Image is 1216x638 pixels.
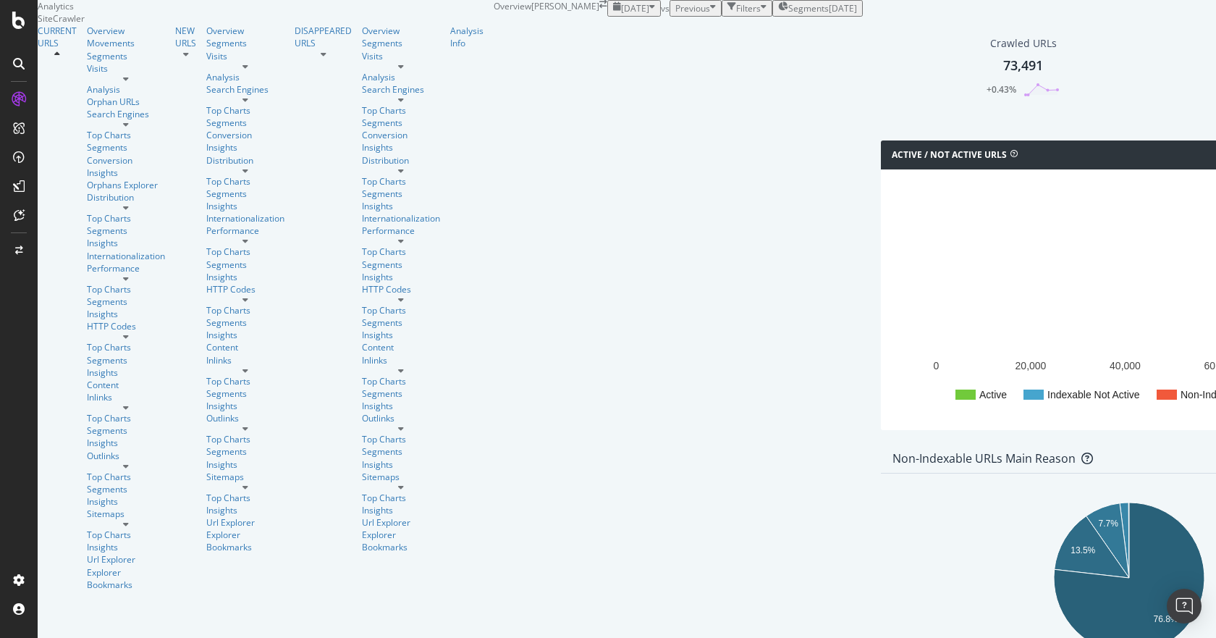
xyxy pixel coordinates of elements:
[206,50,284,62] a: Visits
[206,224,284,237] a: Performance
[87,553,165,566] a: Url Explorer
[206,83,284,96] a: Search Engines
[87,191,165,203] a: Distribution
[206,104,284,117] div: Top Charts
[736,2,761,14] div: Filters
[362,375,440,387] a: Top Charts
[362,245,440,258] a: Top Charts
[206,304,284,316] a: Top Charts
[362,458,440,471] div: Insights
[87,283,165,295] a: Top Charts
[87,366,165,379] div: Insights
[362,400,440,412] div: Insights
[788,2,829,14] span: Segments
[87,320,165,332] a: HTTP Codes
[1016,360,1047,372] text: 20,000
[206,129,284,141] a: Conversion
[206,188,284,200] a: Segments
[206,516,284,529] a: Url Explorer
[362,129,440,141] div: Conversion
[206,37,284,49] a: Segments
[87,437,165,449] a: Insights
[362,283,440,295] div: HTTP Codes
[87,379,165,391] div: Content
[362,188,440,200] div: Segments
[362,104,440,117] a: Top Charts
[87,566,165,591] div: Explorer Bookmarks
[87,424,165,437] a: Segments
[87,495,165,508] a: Insights
[206,259,284,271] a: Segments
[621,2,649,14] span: 2025 Aug. 10th
[87,250,165,262] div: Internationalization
[87,354,165,366] a: Segments
[87,96,165,108] div: Orphan URLs
[206,212,284,224] a: Internationalization
[829,2,857,14] div: [DATE]
[362,316,440,329] a: Segments
[87,541,165,553] a: Insights
[87,412,165,424] a: Top Charts
[362,354,440,366] a: Inlinks
[206,245,284,258] a: Top Charts
[987,83,1016,96] div: +0.43%
[38,25,77,49] a: CURRENT URLS
[362,271,440,283] a: Insights
[362,224,440,237] a: Performance
[87,483,165,495] a: Segments
[87,471,165,483] a: Top Charts
[206,25,284,37] a: Overview
[362,25,440,37] a: Overview
[1110,360,1141,372] text: 40,000
[362,471,440,483] a: Sitemaps
[892,451,1076,466] div: Non-Indexable URLs Main Reason
[362,154,440,167] div: Distribution
[87,508,165,520] a: Sitemaps
[362,212,440,224] a: Internationalization
[362,117,440,129] div: Segments
[87,391,165,403] a: Inlinks
[362,412,440,424] a: Outlinks
[675,2,710,14] span: Previous
[206,175,284,188] a: Top Charts
[206,341,284,353] div: Content
[87,108,165,120] a: Search Engines
[87,237,165,249] div: Insights
[206,200,284,212] div: Insights
[362,529,440,553] a: Explorer Bookmarks
[206,141,284,154] a: Insights
[362,259,440,271] div: Segments
[87,341,165,353] a: Top Charts
[362,341,440,353] a: Content
[362,71,440,83] a: Analysis
[1167,589,1202,624] div: Open Intercom Messenger
[206,387,284,400] div: Segments
[206,71,284,83] a: Analysis
[87,212,165,224] a: Top Charts
[206,433,284,445] a: Top Charts
[362,175,440,188] a: Top Charts
[87,25,165,37] a: Overview
[362,445,440,458] div: Segments
[1098,518,1118,528] text: 7.7%
[206,271,284,283] a: Insights
[206,400,284,412] a: Insights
